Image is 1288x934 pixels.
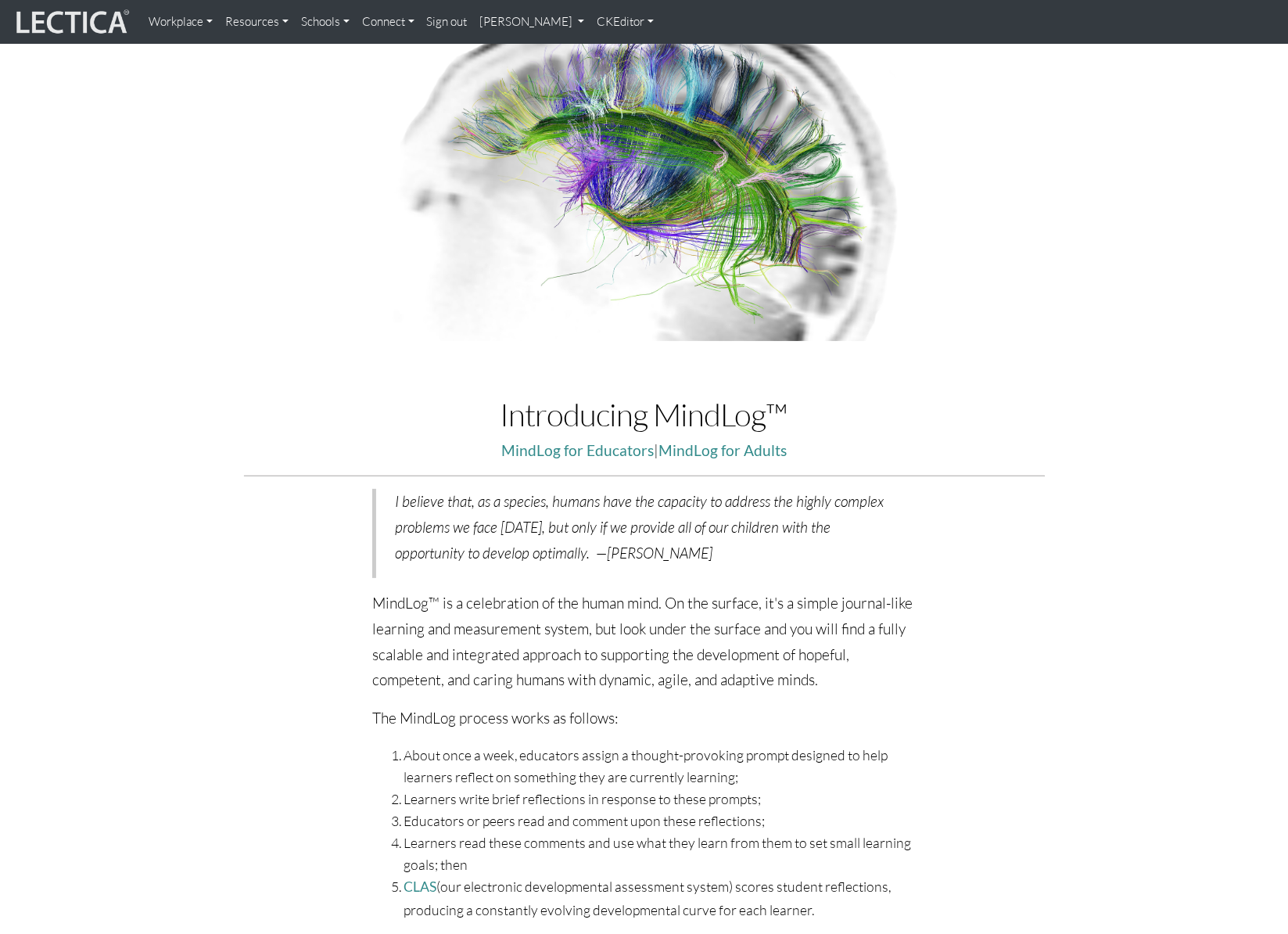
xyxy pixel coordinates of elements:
[142,6,219,38] a: Workplace
[404,810,916,832] li: Educators or peers read and comment upon these reflections;
[244,397,1045,432] h1: Introducing MindLog™
[13,7,130,37] img: lecticalive
[421,6,474,38] a: Sign out
[244,438,1045,464] p: |
[590,6,660,38] a: CKEditor
[404,788,916,810] li: Learners write brief reflections in response to these prompts;
[395,489,897,566] p: I believe that, as a species, humans have the capacity to address the highly complex problems we ...
[404,875,916,920] li: (our electronic developmental assessment system) scores student reflections, producing a constant...
[404,832,916,875] li: Learners read these comments and use what they learn from them to set small learning goals; then
[295,6,356,38] a: Schools
[372,591,916,693] p: MindLog™ is a celebration of the human mind. On the surface, it's a simple journal-like learning ...
[474,6,591,38] a: [PERSON_NAME]
[372,706,916,731] p: The MindLog process works as follows:
[219,6,295,38] a: Resources
[404,744,916,788] li: About once a week, educators assign a thought-provoking prompt designed to help learners reflect ...
[501,441,654,459] a: MindLog for Educators
[356,6,421,38] a: Connect
[658,441,787,459] a: MindLog for Adults
[404,878,436,895] a: CLAS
